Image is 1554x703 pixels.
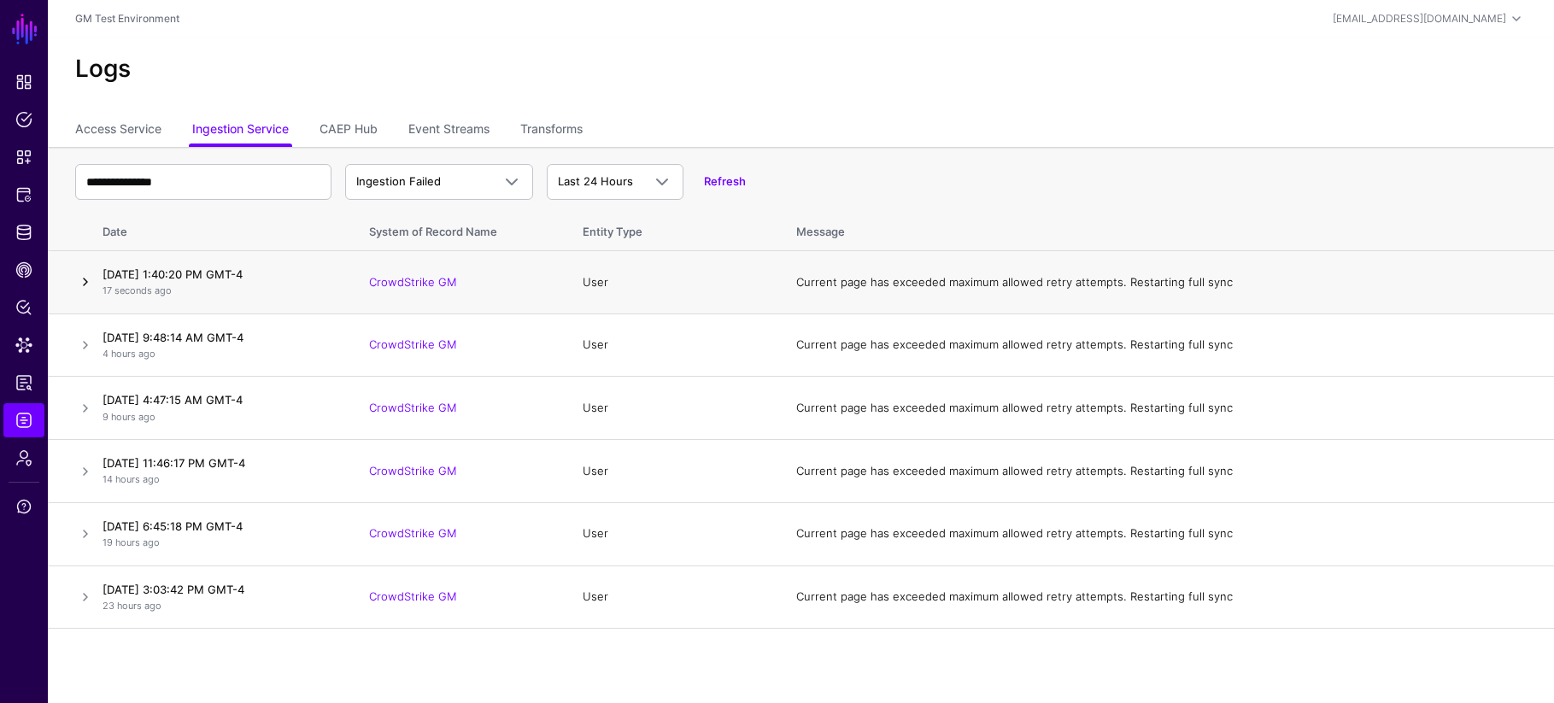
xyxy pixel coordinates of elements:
a: Logs [3,403,44,437]
span: Data Lens [15,337,32,354]
td: User [566,565,779,629]
a: CrowdStrike GM [369,526,457,540]
span: Access Reporting [15,374,32,391]
a: Event Streams [408,114,490,147]
td: Current page has exceeded maximum allowed retry attempts. Restarting full sync [779,565,1554,629]
a: CAEP Hub [3,253,44,287]
th: Entity Type [566,207,779,251]
a: Access Reporting [3,366,44,400]
span: Support [15,498,32,515]
span: CAEP Hub [15,261,32,278]
span: Ingestion Failed [356,174,441,188]
h4: [DATE] 4:47:15 AM GMT-4 [103,392,335,407]
th: Date [96,207,352,251]
a: CrowdStrike GM [369,464,457,477]
span: Policies [15,111,32,128]
a: Access Service [75,114,161,147]
a: Ingestion Service [192,114,289,147]
td: Current page has exceeded maximum allowed retry attempts. Restarting full sync [779,502,1554,565]
a: Snippets [3,140,44,174]
h2: Logs [75,55,1527,84]
a: Policies [3,103,44,137]
h4: [DATE] 3:03:42 PM GMT-4 [103,582,335,597]
a: Identity Data Fabric [3,215,44,249]
a: SGNL [10,10,39,48]
a: CrowdStrike GM [369,337,457,351]
h4: [DATE] 1:40:20 PM GMT-4 [103,267,335,282]
td: Current page has exceeded maximum allowed retry attempts. Restarting full sync [779,313,1554,377]
div: [EMAIL_ADDRESS][DOMAIN_NAME] [1333,11,1506,26]
a: Dashboard [3,65,44,99]
span: Protected Systems [15,186,32,203]
a: Policy Lens [3,290,44,325]
span: Dashboard [15,73,32,91]
p: 4 hours ago [103,347,335,361]
p: 19 hours ago [103,536,335,550]
td: User [566,313,779,377]
p: 23 hours ago [103,599,335,613]
span: Identity Data Fabric [15,224,32,241]
a: Data Lens [3,328,44,362]
span: Logs [15,412,32,429]
a: Protected Systems [3,178,44,212]
td: Current page has exceeded maximum allowed retry attempts. Restarting full sync [779,377,1554,440]
th: System of Record Name [352,207,566,251]
a: CAEP Hub [320,114,378,147]
p: 14 hours ago [103,472,335,487]
a: CrowdStrike GM [369,275,457,289]
a: Refresh [704,174,746,188]
a: CrowdStrike GM [369,589,457,603]
a: GM Test Environment [75,12,179,25]
td: User [566,502,779,565]
td: Current page has exceeded maximum allowed retry attempts. Restarting full sync [779,251,1554,314]
td: Current page has exceeded maximum allowed retry attempts. Restarting full sync [779,440,1554,503]
a: Transforms [520,114,583,147]
td: User [566,440,779,503]
span: Last 24 Hours [558,174,633,188]
p: 9 hours ago [103,410,335,425]
h4: [DATE] 6:45:18 PM GMT-4 [103,518,335,534]
p: 17 seconds ago [103,284,335,298]
a: Admin [3,441,44,475]
span: Admin [15,449,32,466]
a: CrowdStrike GM [369,401,457,414]
h4: [DATE] 11:46:17 PM GMT-4 [103,455,335,471]
span: Policy Lens [15,299,32,316]
span: Snippets [15,149,32,166]
td: User [566,251,779,314]
td: User [566,377,779,440]
h4: [DATE] 9:48:14 AM GMT-4 [103,330,335,345]
th: Message [779,207,1554,251]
